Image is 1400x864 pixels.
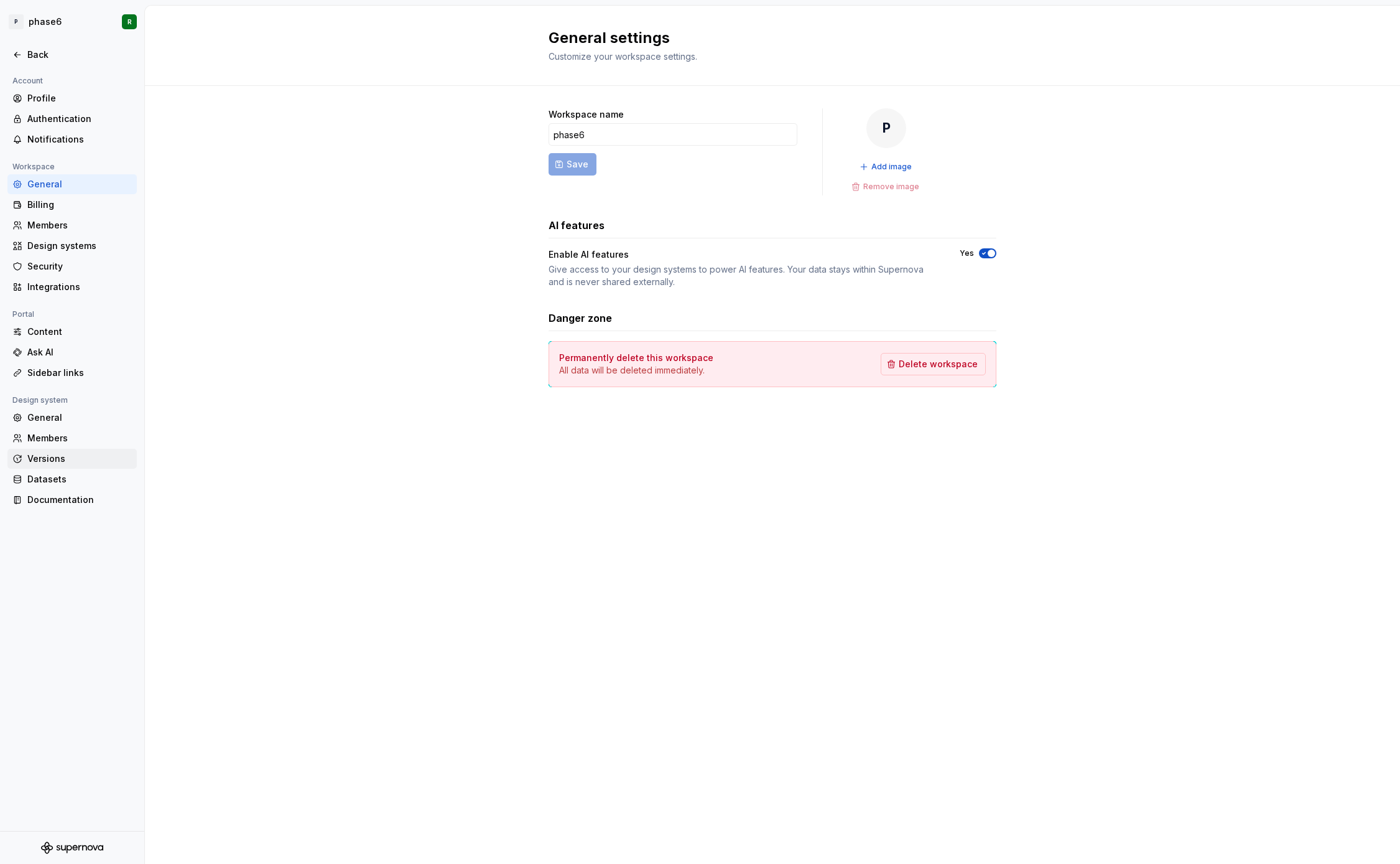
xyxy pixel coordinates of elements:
div: General [27,178,132,190]
div: Members [27,219,132,232]
div: Sidebar links [27,367,132,379]
div: Billing [27,199,132,211]
div: Account [7,73,48,88]
div: Versions [27,453,132,465]
div: Give access to your design systems to power AI features. Your data stays within Supernova and is ... [549,263,937,288]
div: Integrations [27,281,132,293]
label: Workspace name [549,108,624,121]
a: Integrations [7,277,137,297]
button: Pphase6R [2,8,142,35]
div: P [9,14,24,29]
div: Enable AI features [549,248,629,261]
a: Back [7,45,137,65]
a: Authentication [7,109,137,129]
a: Security [7,256,137,276]
a: Billing [7,195,137,215]
div: phase6 [29,16,62,28]
div: Back [27,49,132,61]
h2: General settings [549,28,981,48]
div: Workspace [7,159,60,174]
a: Ask AI [7,342,137,362]
span: Add image [871,162,912,172]
button: Delete workspace [881,353,986,375]
a: Notifications [7,129,137,149]
div: Design systems [27,240,132,252]
div: General [27,411,132,424]
a: General [7,408,137,428]
div: Content [27,326,132,338]
div: Datasets [27,473,132,486]
div: Design system [7,393,73,408]
div: Profile [27,92,132,105]
div: R [127,17,132,27]
a: Documentation [7,490,137,510]
a: Members [7,428,137,448]
a: Datasets [7,469,137,489]
h3: Danger zone [549,311,612,326]
h4: Permanently delete this workspace [559,352,713,364]
div: Members [27,432,132,444]
a: Content [7,322,137,342]
a: General [7,174,137,194]
a: Versions [7,449,137,469]
h3: AI features [549,218,605,233]
div: Notifications [27,133,132,146]
div: Ask AI [27,346,132,359]
div: Documentation [27,494,132,506]
div: P [866,108,906,148]
p: All data will be deleted immediately. [559,364,713,377]
span: Delete workspace [899,358,978,370]
a: Design systems [7,236,137,256]
a: Members [7,215,137,235]
a: Sidebar links [7,363,137,383]
span: Customize your workspace settings. [549,51,697,62]
a: Profile [7,88,137,108]
label: Yes [960,248,974,258]
div: Portal [7,307,39,322]
div: Security [27,260,132,273]
button: Add image [856,158,917,176]
svg: Supernova Logo [41,842,103,854]
div: Authentication [27,113,132,125]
